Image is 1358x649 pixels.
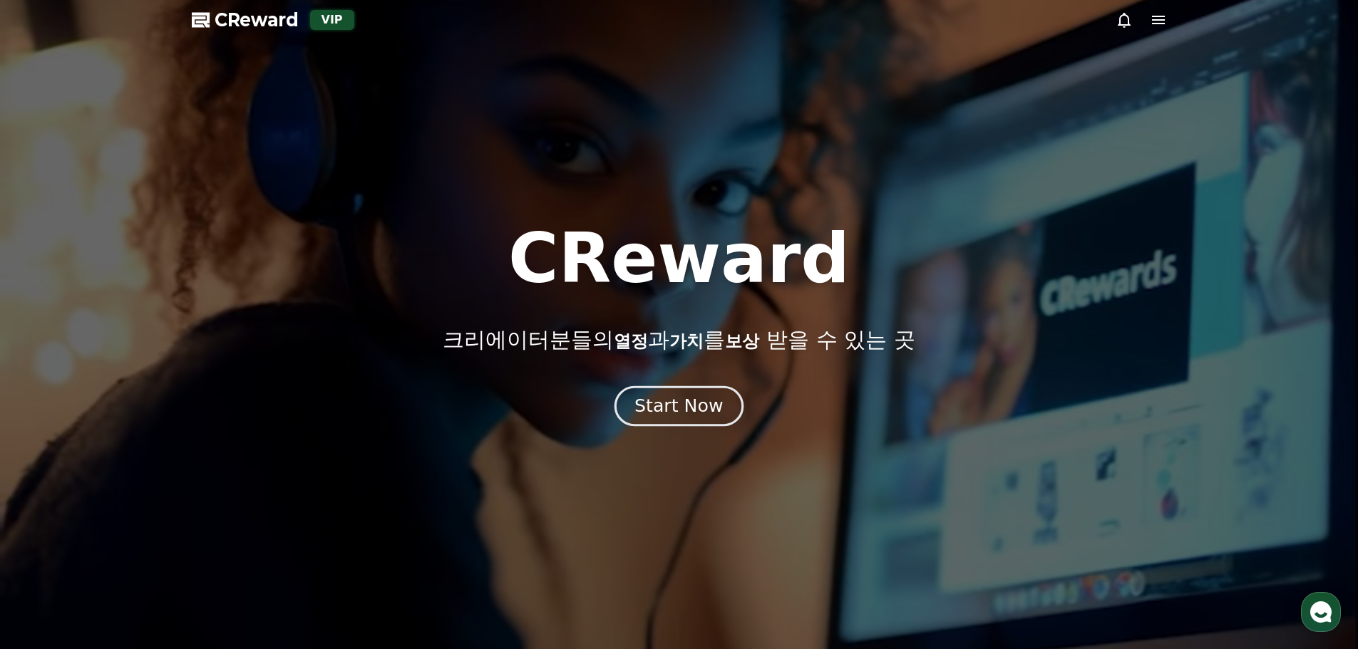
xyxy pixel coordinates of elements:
button: Start Now [614,385,744,426]
div: Start Now [634,394,723,418]
a: 대화 [94,452,184,487]
span: 보상 [725,331,759,351]
span: 열정 [614,331,648,351]
div: VIP [310,10,354,30]
p: 크리에이터분들의 과 를 받을 수 있는 곳 [443,327,915,353]
span: 가치 [669,331,704,351]
span: CReward [215,9,299,31]
a: Start Now [617,401,741,415]
a: 홈 [4,452,94,487]
span: 홈 [45,473,53,484]
span: 대화 [130,474,148,485]
span: 설정 [220,473,237,484]
a: 설정 [184,452,274,487]
a: CReward [192,9,299,31]
h1: CReward [508,224,850,293]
